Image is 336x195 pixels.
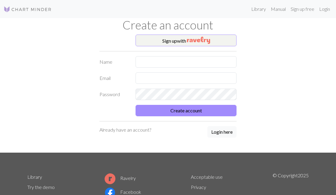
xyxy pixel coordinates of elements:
img: Ravelry logo [105,173,115,184]
a: Privacy [191,184,206,190]
a: Manual [268,3,288,15]
a: Acceptable use [191,174,223,180]
a: Login [317,3,332,15]
button: Sign upwith [136,35,237,47]
a: Library [249,3,268,15]
button: Login here [207,126,237,138]
img: Logo [4,6,52,13]
a: Facebook [105,189,141,195]
p: Already have an account? [99,126,151,133]
img: Ravelry [187,37,210,44]
label: Password [96,89,132,100]
button: Create account [136,105,237,116]
label: Email [96,72,132,84]
a: Library [27,174,42,180]
h1: Create an account [24,18,312,32]
a: Ravelry [105,175,136,181]
label: Name [96,56,132,68]
a: Try the demo [27,184,55,190]
a: Sign up free [288,3,317,15]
